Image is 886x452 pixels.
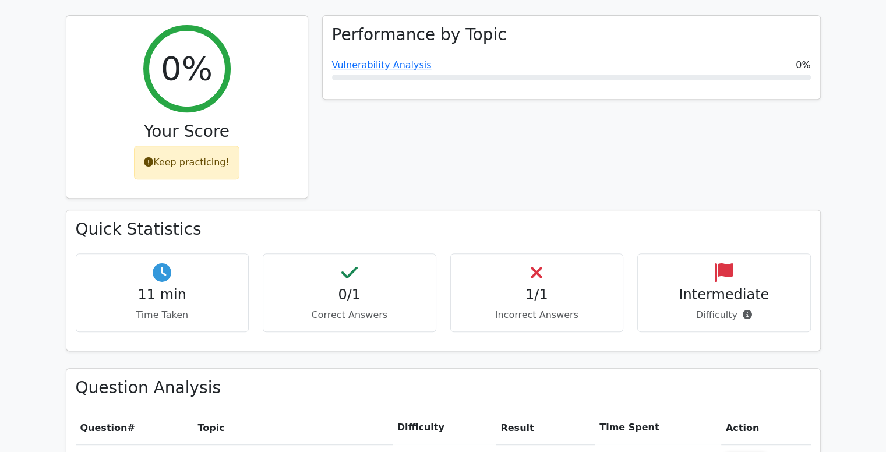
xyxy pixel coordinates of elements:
h2: 0% [161,49,213,88]
h3: Performance by Topic [332,25,507,45]
h3: Question Analysis [76,378,811,398]
p: Difficulty [647,308,801,322]
span: Question [80,422,128,433]
p: Correct Answers [273,308,426,322]
th: Topic [193,411,392,444]
span: 0% [796,58,810,72]
th: Time Spent [595,411,721,444]
p: Incorrect Answers [460,308,614,322]
div: Keep practicing! [134,146,239,179]
h4: 1/1 [460,287,614,303]
h4: 11 min [86,287,239,303]
h3: Your Score [76,122,298,142]
th: Result [496,411,595,444]
th: # [76,411,193,444]
th: Action [721,411,811,444]
th: Difficulty [393,411,496,444]
h4: Intermediate [647,287,801,303]
h3: Quick Statistics [76,220,811,239]
h4: 0/1 [273,287,426,303]
p: Time Taken [86,308,239,322]
a: Vulnerability Analysis [332,59,432,70]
